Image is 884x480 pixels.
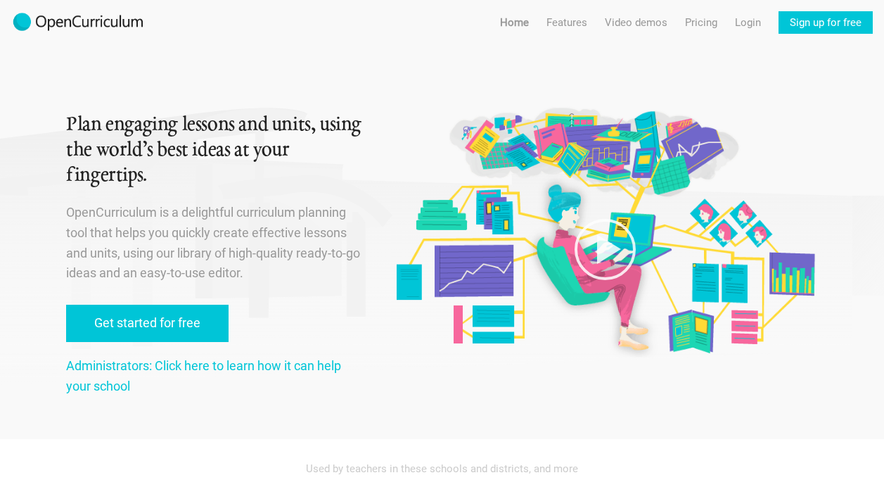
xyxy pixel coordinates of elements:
p: OpenCurriculum is a delightful curriculum planning tool that helps you quickly create effective l... [66,203,361,284]
img: 2017-logo-m.png [11,11,145,34]
a: Administrators: Click here to learn how it can help your school [66,358,341,393]
a: Video demos [605,11,667,34]
a: Sign up for free [779,11,873,34]
a: Features [546,11,587,34]
a: Pricing [685,11,717,34]
a: Home [500,11,529,34]
a: Get started for free [66,305,229,342]
a: Login [735,11,761,34]
h1: Plan engaging lessons and units, using the world’s best ideas at your fingertips. [66,113,361,189]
